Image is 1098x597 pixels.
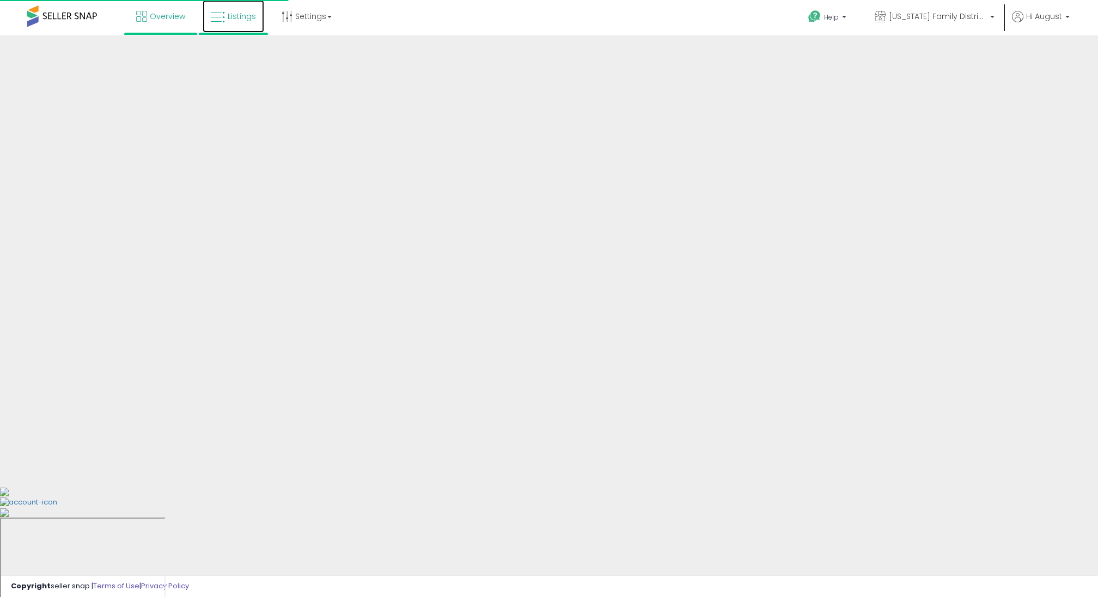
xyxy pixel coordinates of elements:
span: Listings [228,11,256,22]
a: Hi August [1012,11,1070,35]
span: Help [824,13,839,22]
span: [US_STATE] Family Distribution [889,11,987,22]
span: Hi August [1026,11,1062,22]
span: Overview [150,11,185,22]
a: Help [800,2,857,35]
i: Get Help [808,10,821,23]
